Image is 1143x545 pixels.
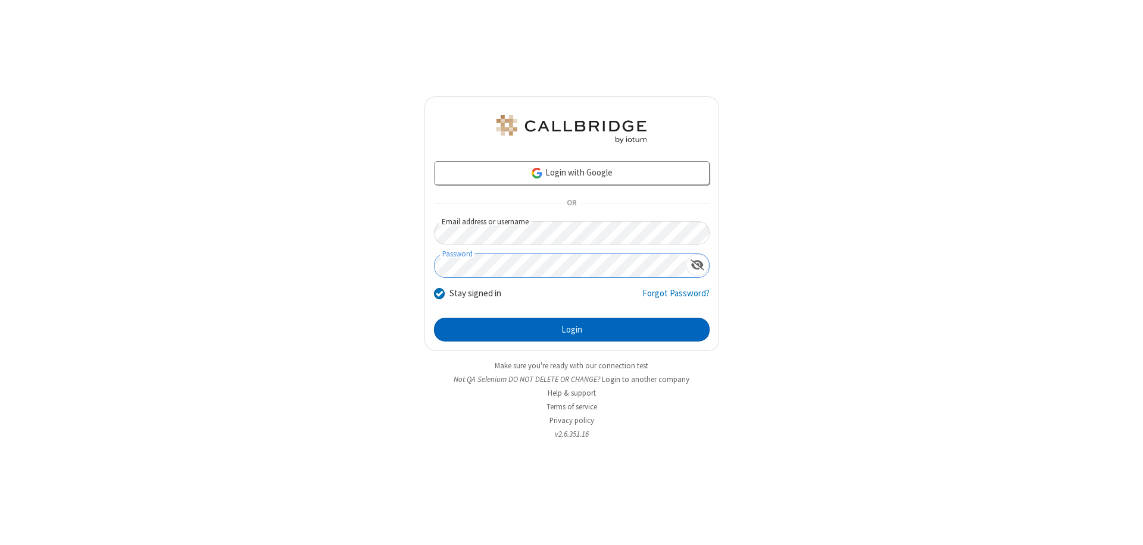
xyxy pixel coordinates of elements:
img: google-icon.png [530,167,544,180]
label: Stay signed in [449,287,501,300]
input: Email address or username [434,221,710,245]
img: QA Selenium DO NOT DELETE OR CHANGE [494,115,649,143]
a: Privacy policy [549,415,594,425]
div: Show password [686,254,709,276]
span: OR [562,195,581,212]
a: Login with Google [434,161,710,185]
a: Help & support [548,388,596,398]
a: Forgot Password? [642,287,710,309]
input: Password [435,254,686,277]
a: Make sure you're ready with our connection test [495,361,648,371]
button: Login to another company [602,374,689,385]
li: Not QA Selenium DO NOT DELETE OR CHANGE? [424,374,719,385]
a: Terms of service [546,402,597,412]
button: Login [434,318,710,342]
iframe: Chat [1113,514,1134,537]
li: v2.6.351.16 [424,428,719,440]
